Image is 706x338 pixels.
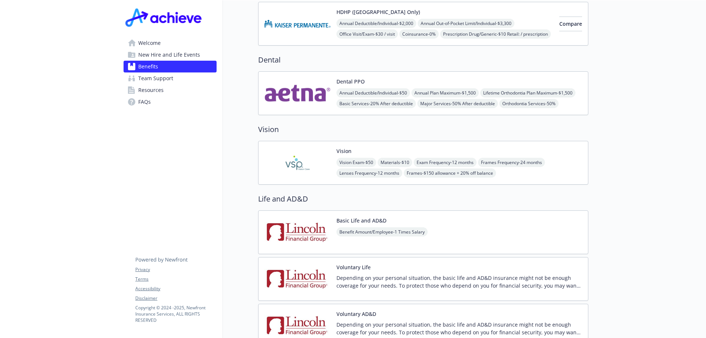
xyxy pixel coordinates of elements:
img: Lincoln Financial Group carrier logo [264,263,331,295]
a: Accessibility [135,285,216,292]
span: Orthodontia Services - 50% [499,99,559,108]
span: Annual Deductible/Individual - $50 [336,88,410,97]
span: Annual Plan Maximum - $1,500 [411,88,479,97]
span: Lenses Frequency - 12 months [336,168,402,178]
span: Benefit Amount/Employee - 1 Times Salary [336,227,428,236]
a: Terms [135,276,216,282]
a: Resources [124,84,217,96]
p: Depending on your personal situation, the basic life and AD&D insurance might not be enough cover... [336,321,582,336]
span: Basic Services - 20% After deductible [336,99,416,108]
span: Welcome [138,37,161,49]
span: Major Services - 50% After deductible [417,99,498,108]
a: Benefits [124,61,217,72]
span: Materials - $10 [378,158,412,167]
h2: Life and AD&D [258,193,588,204]
a: Welcome [124,37,217,49]
a: Team Support [124,72,217,84]
span: Exam Frequency - 12 months [414,158,477,167]
span: Annual Deductible/Individual - $2,000 [336,19,416,28]
img: Vision Service Plan carrier logo [264,147,331,178]
span: Compare [559,20,582,27]
a: New Hire and Life Events [124,49,217,61]
img: Aetna Inc carrier logo [264,78,331,109]
a: Privacy [135,266,216,273]
span: Annual Out-of-Pocket Limit/Individual - $3,300 [418,19,514,28]
p: Depending on your personal situation, the basic life and AD&D insurance might not be enough cover... [336,274,582,289]
span: Coinsurance - 0% [399,29,439,39]
span: New Hire and Life Events [138,49,200,61]
span: Office Visit/Exam - $30 / visit [336,29,398,39]
h2: Dental [258,54,588,65]
button: Voluntary AD&D [336,310,376,318]
span: FAQs [138,96,151,108]
button: HDHP ([GEOGRAPHIC_DATA] Only) [336,8,420,16]
h2: Vision [258,124,588,135]
button: Compare [559,17,582,31]
img: Lincoln Financial Group carrier logo [264,217,331,248]
span: Frames - $150 allowance + 20% off balance [404,168,496,178]
a: FAQs [124,96,217,108]
button: Vision [336,147,352,155]
a: Disclaimer [135,295,216,302]
img: Kaiser Permanente Insurance Company carrier logo [264,8,331,39]
p: Copyright © 2024 - 2025 , Newfront Insurance Services, ALL RIGHTS RESERVED [135,305,216,323]
button: Basic Life and AD&D [336,217,386,224]
span: Benefits [138,61,158,72]
span: Team Support [138,72,173,84]
span: Vision Exam - $50 [336,158,376,167]
span: Prescription Drug/Generic - $10 Retail: / prescription [440,29,551,39]
button: Dental PPO [336,78,365,85]
span: Lifetime Orthodontia Plan Maximum - $1,500 [480,88,575,97]
span: Resources [138,84,164,96]
span: Frames Frequency - 24 months [478,158,545,167]
button: Voluntary Life [336,263,371,271]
